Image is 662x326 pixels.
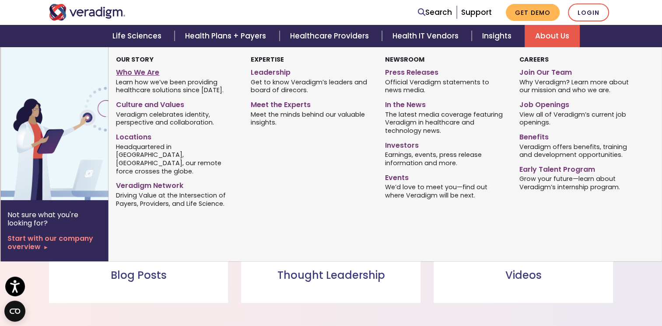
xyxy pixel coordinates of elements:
a: Veradigm Network [116,178,237,191]
a: Press Releases [385,65,506,77]
a: Get Demo [506,4,560,21]
strong: Our Story [116,55,154,64]
span: Earnings, events, press release information and more. [385,150,506,167]
button: Open CMP widget [4,301,25,322]
h3: Blog Posts [56,269,221,282]
a: Who We Are [116,65,237,77]
strong: Careers [519,55,549,64]
span: We’d love to meet you—find out where Veradigm will be next. [385,183,506,200]
strong: Expertise [251,55,284,64]
span: Driving Value at the Intersection of Payers, Providers, and Life Science. [116,191,237,208]
span: The latest media coverage featuring Veradigm in healthcare and technology news. [385,110,506,135]
a: Early Talent Program [519,162,641,174]
span: View all of Veradigm’s current job openings. [519,110,641,127]
a: Leadership [251,65,372,77]
h3: Thought Leadership [248,269,413,282]
h3: Videos [441,269,606,282]
a: Support [461,7,492,17]
span: Veradigm offers benefits, training and development opportunities. [519,142,641,159]
a: Benefits [519,129,641,142]
a: About Us [525,25,580,47]
span: Veradigm celebrates identity, perspective and collaboration. [116,110,237,127]
span: Get to know Veradigm’s leaders and board of direcors. [251,77,372,94]
a: Life Sciences [102,25,175,47]
a: Events [385,170,506,183]
a: Investors [385,138,506,150]
a: Health IT Vendors [382,25,472,47]
a: Culture and Values [116,97,237,110]
a: In the News [385,97,506,110]
a: Search [418,7,452,18]
a: Job Openings [519,97,641,110]
a: Meet the Experts [251,97,372,110]
span: Grow your future—learn about Veradigm’s internship program. [519,174,641,191]
strong: Newsroom [385,55,424,64]
span: Learn how we’ve been providing healthcare solutions since [DATE]. [116,77,237,94]
span: Official Veradigm statements to news media. [385,77,506,94]
span: Why Veradigm? Learn more about our mission and who we are. [519,77,641,94]
a: Join Our Team [519,65,641,77]
img: Vector image of Veradigm’s Story [0,47,141,200]
p: Not sure what you're looking for? [7,211,102,227]
img: Veradigm logo [49,4,126,21]
a: Locations [116,129,237,142]
a: Healthcare Providers [280,25,382,47]
span: Meet the minds behind our valuable insights. [251,110,372,127]
a: Health Plans + Payers [175,25,279,47]
span: Headquartered in [GEOGRAPHIC_DATA], [GEOGRAPHIC_DATA], our remote force crosses the globe. [116,142,237,175]
a: Insights [472,25,525,47]
a: Start with our company overview [7,234,102,251]
a: Login [568,3,609,21]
